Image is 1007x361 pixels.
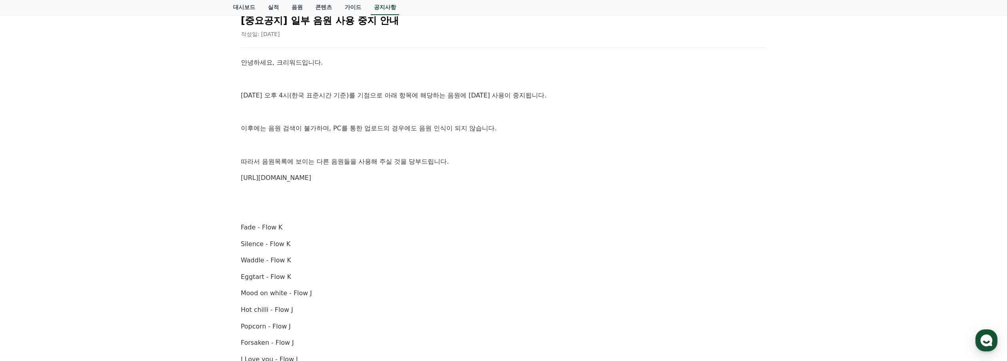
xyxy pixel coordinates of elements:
[241,222,766,233] p: Fade - Flow K
[102,251,152,271] a: 설정
[241,123,766,134] p: 이후에는 음원 검색이 불가하며, PC를 통한 업로드의 경우에도 음원 인식이 되지 않습니다.
[241,321,766,332] p: Popcorn - Flow J
[25,263,30,269] span: 홈
[122,263,132,269] span: 설정
[241,174,311,181] a: [URL][DOMAIN_NAME]
[241,338,766,348] p: Forsaken - Flow J
[72,264,82,270] span: 대화
[2,251,52,271] a: 홈
[241,288,766,298] p: Mood on white - Flow J
[241,255,766,265] p: Waddle - Flow K
[241,239,766,249] p: Silence - Flow K
[241,31,280,37] span: 작성일: [DATE]
[241,272,766,282] p: Eggtart - Flow K
[241,57,766,68] p: 안녕하세요, 크리워드입니다.
[241,90,766,101] p: [DATE] 오후 4시(한국 표준시간 기준)를 기점으로 아래 항목에 해당하는 음원에 [DATE] 사용이 중지됩니다.
[241,14,766,27] h2: [중요공지] 일부 음원 사용 중지 안내
[52,251,102,271] a: 대화
[241,305,766,315] p: Hot chilli - Flow J
[241,157,766,167] p: 따라서 음원목록에 보이는 다른 음원들을 사용해 주실 것을 당부드립니다.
